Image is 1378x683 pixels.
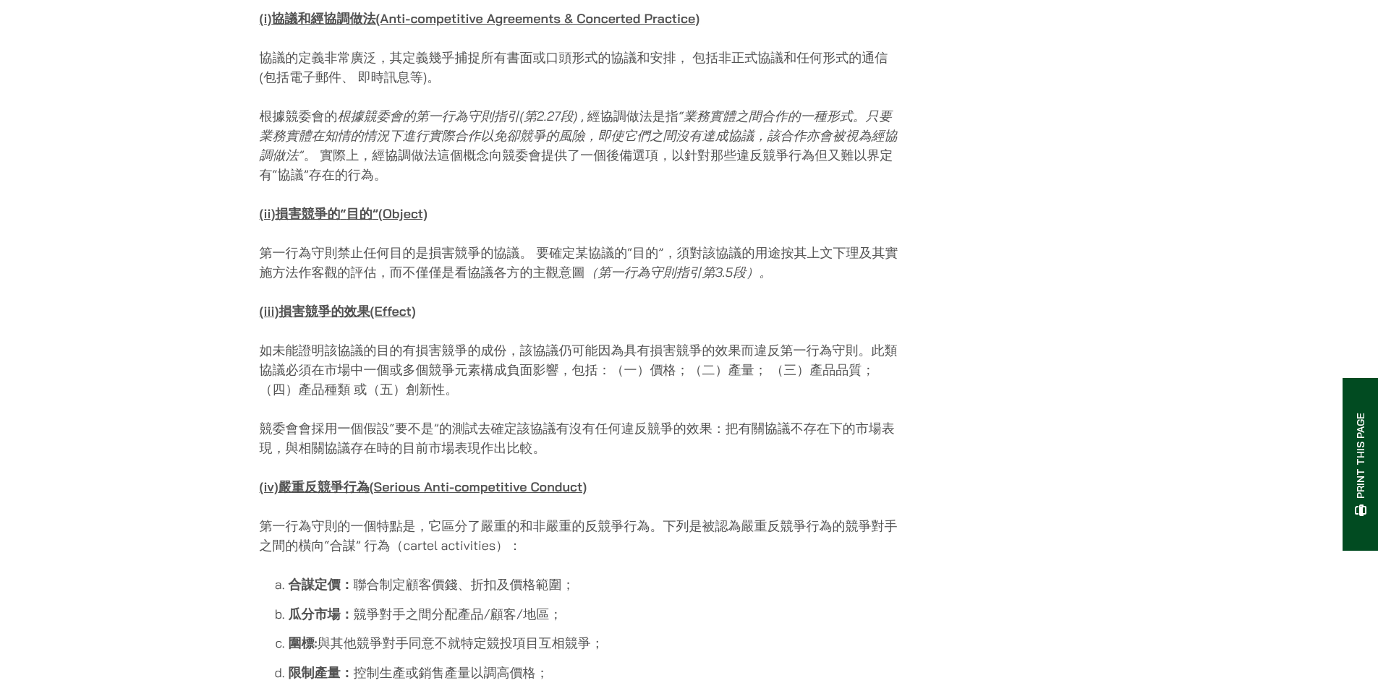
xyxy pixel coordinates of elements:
u: (Effect) [370,303,415,319]
em: 3.5 [715,264,733,280]
em: 段）。 [733,264,772,280]
strong: 瓜分市場： [289,606,354,622]
p: 競委會會採用一個假設“要不是”的測試去確定該協議有沒有任何違反競爭的效果：把有關協議不存在下的市場表現，與相關協議存在時的目前市場表現作出比較。 [260,418,904,458]
li: 聯合制定顧客價錢、折扣及價格範圍； [289,575,904,594]
u: “ [340,205,346,222]
p: 根據競委會的 , 經協調做法是指 。 實際上，經協調做法這個概念向競委會提供了一個後備選項，以針對那些違反競爭行為但又難以界定有“協議”存在的行為。 [260,106,904,184]
em: 第 [524,108,537,124]
em: ( [520,108,524,124]
em: 業務實體之間合作的一種形式。只要業務實體在知情的情況下進行實際合作以免卻競爭的風險，即使它們之間沒有達成協議，該合作亦會被視為經協調做法 [260,108,898,163]
em: 段 [561,108,574,124]
p: 協議的定義非常廣泛，其定義幾乎捕捉所有書面或口頭形式的協議和安排， 包括非正式協議和任何形式的通信(包括電子郵件、 即時訊息等)。 [260,48,904,87]
em: 根據競委會的第一行為守則指引 [338,108,520,124]
u: ”(Object) [373,205,428,222]
p: 第一行為守則的一個特點是，它區分了嚴重的和非嚴重的反競爭行為。下列是被認為嚴重反競爭行為的競爭對手之間的橫向“合謀” 行為（cartel activities）： [260,516,904,555]
em: ) [574,108,578,124]
u: (i) [260,10,272,27]
u: (Anti-competitive Agreements & Concerted Practice) [375,10,699,27]
u: 損害競爭的 [275,205,340,222]
u: 嚴重反競爭行為 [278,478,370,495]
li: 控制生產或銷售產量以調高價格； [289,663,904,682]
u: 目的 [346,205,373,222]
strong: 合謀定價： [289,576,354,593]
li: 競爭對手之間分配產品/顧客/地區； [289,604,904,624]
em: “ [679,108,684,124]
u: 損害競爭的效果 [278,303,370,319]
p: 如未能證明該協議的目的有損害競爭的成份，該協議仍可能因為具有損害競爭的效果而違反第一行為守則。此類協議必須在市場中一個或多個競爭元素構成負面影響，包括：（一）價格；（二）產量； （三）產品品質；... [260,340,904,399]
em: ” [299,147,304,163]
em: （第一行為守則指引第 [585,264,715,280]
u: (iii) [260,303,279,319]
li: 與其他競爭對手同意不就特定競投項目互相競爭； [289,633,904,653]
u: (iv) [260,478,278,495]
u: (Serious Anti-competitive Conduct) [370,478,587,495]
p: 第一行為守則禁止任何目的是損害競爭的協議。 要確定某協議的“目的”，須對該協議的用途按其上文下理及其實施方法作客觀的評估，而不僅僅是看協議各方的主觀意圖 [260,243,904,282]
em: 2.27 [537,108,561,124]
strong: 圍標: [289,635,318,651]
strong: 限制產量： [289,664,354,681]
u: (ii) [260,205,276,222]
u: 協議和經協調做法 [271,10,375,27]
